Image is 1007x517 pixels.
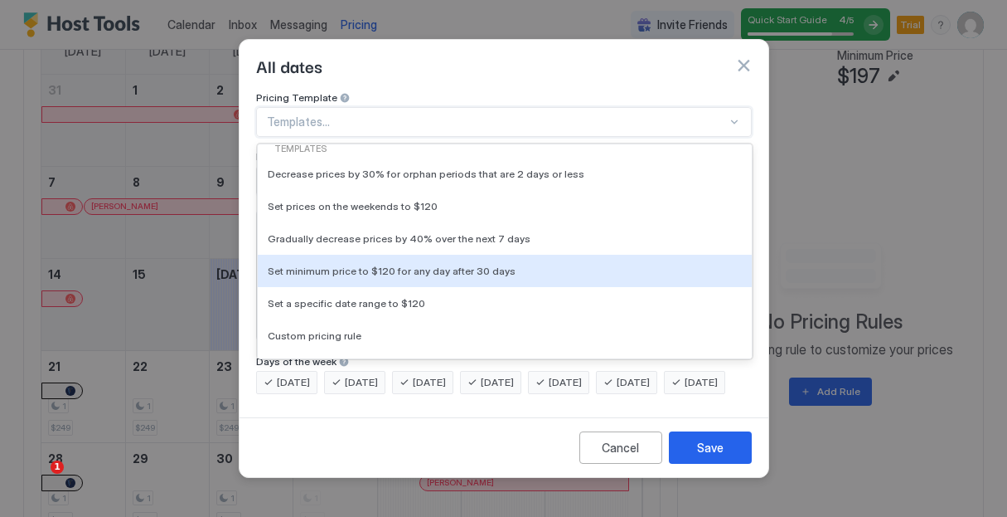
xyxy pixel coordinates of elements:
[413,375,446,390] span: [DATE]
[17,461,56,500] iframe: Intercom live chat
[264,143,745,156] div: Templates
[268,265,516,277] span: Set minimum price to $120 for any day after 30 days
[256,355,336,368] span: Days of the week
[256,150,303,163] span: Rule Type
[697,439,724,456] div: Save
[256,53,322,78] span: All dates
[268,329,361,342] span: Custom pricing rule
[685,375,718,390] span: [DATE]
[345,375,378,390] span: [DATE]
[256,91,337,104] span: Pricing Template
[51,461,64,474] span: 1
[277,375,310,390] span: [DATE]
[579,432,662,464] button: Cancel
[481,375,514,390] span: [DATE]
[669,432,752,464] button: Save
[268,168,584,180] span: Decrease prices by 30% for orphan periods that are 2 days or less
[549,375,582,390] span: [DATE]
[617,375,650,390] span: [DATE]
[268,297,425,310] span: Set a specific date range to $120
[602,439,639,456] div: Cancel
[268,232,530,245] span: Gradually decrease prices by 40% over the next 7 days
[268,200,438,212] span: Set prices on the weekends to $120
